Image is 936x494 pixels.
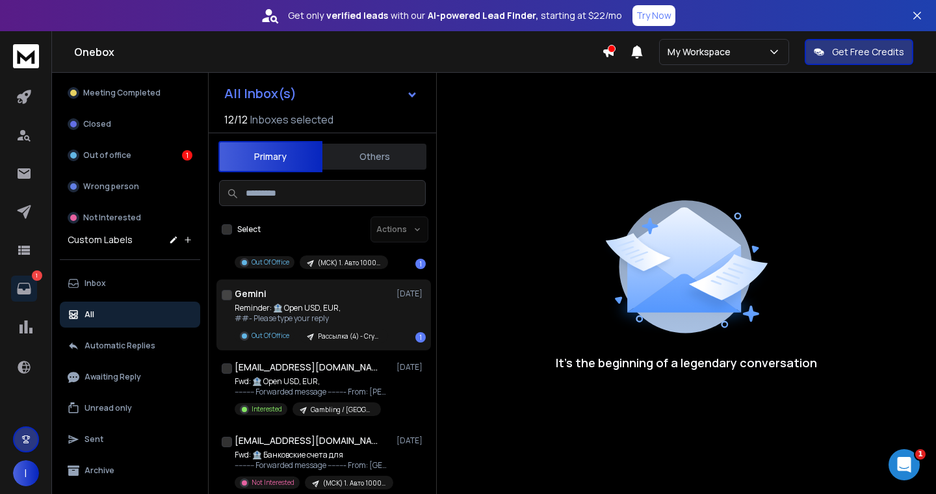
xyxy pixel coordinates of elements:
button: I [13,460,39,486]
p: Archive [84,465,114,476]
iframe: Intercom live chat [889,449,920,480]
h1: All Inbox(s) [224,87,296,100]
p: Automatic Replies [84,341,155,351]
button: All [60,302,200,328]
button: Get Free Credits [805,39,913,65]
label: Select [237,224,261,235]
button: Archive [60,458,200,484]
p: Get Free Credits [832,45,904,58]
a: 1 [11,276,37,302]
button: Out of office1 [60,142,200,168]
p: My Workspace [668,45,736,58]
h3: Inboxes selected [250,112,333,127]
p: [DATE] [396,435,426,446]
h3: Custom Labels [68,233,133,246]
button: Unread only [60,395,200,421]
p: Meeting Completed [83,88,161,98]
p: Interested [252,404,282,414]
div: 1 [415,332,426,343]
p: Closed [83,119,111,129]
p: It’s the beginning of a legendary conversation [556,354,817,372]
p: [DATE] [396,289,426,299]
p: Not Interested [252,478,294,487]
button: Automatic Replies [60,333,200,359]
p: ---------- Forwarded message --------- From: [PERSON_NAME] [235,387,391,397]
button: Awaiting Reply [60,364,200,390]
p: ##- Please type your reply [235,313,388,324]
p: (МСК) 1. Авто 1000 - 3 категория [318,258,380,268]
div: 1 [182,150,192,161]
p: Рассылка (4) - Crypto (company) [318,331,380,341]
p: Sent [84,434,103,445]
img: logo [13,44,39,68]
button: Closed [60,111,200,137]
button: Meeting Completed [60,80,200,106]
strong: AI-powered Lead Finder, [428,9,538,22]
p: Out of office [83,150,131,161]
span: 1 [915,449,926,460]
p: Reminder: 🏦 Open USD, EUR, [235,303,388,313]
p: Unread only [84,403,132,413]
span: 12 / 12 [224,112,248,127]
button: All Inbox(s) [214,81,428,107]
p: Not Interested [83,213,141,223]
p: Try Now [636,9,671,22]
h1: Onebox [74,44,602,60]
strong: verified leads [326,9,388,22]
button: Others [322,142,426,171]
p: Fwd: 🏦 Open USD, EUR, [235,376,391,387]
p: All [84,309,94,320]
p: Get only with our starting at $22/mo [288,9,622,22]
p: Out Of Office [252,331,289,341]
button: Wrong person [60,174,200,200]
p: ---------- Forwarded message --------- From: [GEOGRAPHIC_DATA] [235,460,391,471]
p: Fwd: 🏦 Банковские счета для [235,450,391,460]
div: 1 [415,259,426,269]
p: Gambling / [GEOGRAPHIC_DATA] / Top [311,405,373,415]
p: Wrong person [83,181,139,192]
p: (МСК) 1. Авто 1000 - 3 категория [323,478,385,488]
h1: Gemini [235,287,266,300]
button: Primary [218,141,322,172]
p: Awaiting Reply [84,372,141,382]
p: 1 [32,270,42,281]
h1: [EMAIL_ADDRESS][DOMAIN_NAME] [235,361,378,374]
p: [DATE] [396,362,426,372]
button: Inbox [60,270,200,296]
p: Inbox [84,278,106,289]
button: Try Now [632,5,675,26]
button: Not Interested [60,205,200,231]
h1: [EMAIL_ADDRESS][DOMAIN_NAME] [235,434,378,447]
p: Out Of Office [252,257,289,267]
button: Sent [60,426,200,452]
